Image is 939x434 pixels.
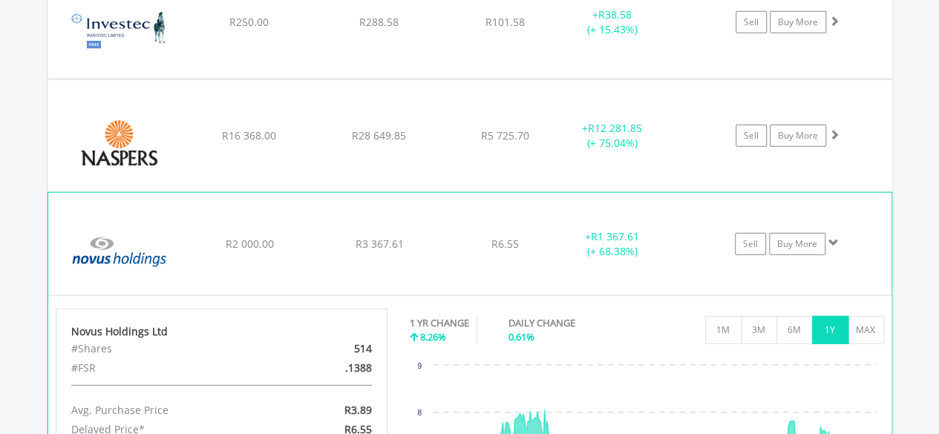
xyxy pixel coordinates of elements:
[417,362,422,370] text: 9
[352,128,406,142] span: R28 649.85
[60,358,275,378] div: #FSR
[705,316,742,344] button: 1M
[55,99,183,188] img: EQU.ZA.NPN.png
[485,15,525,29] span: R101.58
[736,11,767,33] a: Sell
[71,324,373,339] div: Novus Holdings Ltd
[770,125,826,147] a: Buy More
[591,229,639,243] span: R1 367.61
[275,358,383,378] div: .1388
[344,403,372,417] span: R3.89
[481,128,529,142] span: R5 725.70
[508,330,534,343] span: 0.61%
[770,11,826,33] a: Buy More
[598,7,632,22] span: R38.58
[557,121,669,151] div: + (+ 75.04%)
[420,330,446,343] span: 8.26%
[275,339,383,358] div: 514
[60,339,275,358] div: #Shares
[410,316,469,330] div: 1 YR CHANGE
[556,229,667,259] div: + (+ 68.38%)
[769,233,825,255] a: Buy More
[776,316,813,344] button: 6M
[848,316,884,344] button: MAX
[417,409,422,417] text: 8
[491,237,519,251] span: R6.55
[741,316,777,344] button: 3M
[812,316,848,344] button: 1Y
[508,316,627,330] div: DAILY CHANGE
[557,7,669,37] div: + (+ 15.43%)
[359,15,399,29] span: R288.58
[229,15,269,29] span: R250.00
[735,233,766,255] a: Sell
[56,211,183,292] img: EQU.ZA.NVS.png
[60,401,275,420] div: Avg. Purchase Price
[588,121,642,135] span: R12 281.85
[225,237,273,251] span: R2 000.00
[355,237,403,251] span: R3 367.61
[222,128,276,142] span: R16 368.00
[736,125,767,147] a: Sell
